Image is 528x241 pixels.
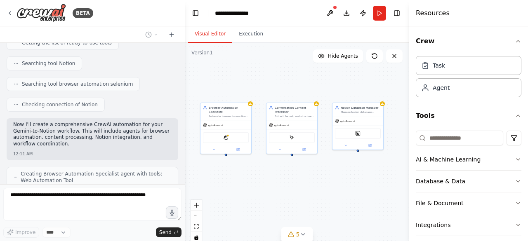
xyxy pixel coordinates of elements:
div: Automate browser interactions with Google Gemini, including navigation, conversation selection, a... [209,115,249,118]
p: Now I'll create a comprehensive CrewAI automation for your Gemini-to-Notion workflow. This will i... [13,122,172,147]
img: ScrapeElementFromWebsiteTool [290,135,295,140]
div: Browser Automation SpecialistAutomate browser interactions with Google Gemini, including navigati... [200,103,252,154]
button: Hide left sidebar [190,7,201,19]
button: Tools [416,104,521,127]
button: Integrations [416,214,521,236]
div: Integrations [416,221,450,229]
span: Send [159,229,172,236]
div: BETA [73,8,93,18]
span: Searching tool browser automation selenium [22,81,133,87]
div: File & Document [416,199,464,207]
button: Crew [416,30,521,53]
img: Logo [16,4,66,22]
button: AI & Machine Learning [416,149,521,170]
button: Send [156,227,181,237]
div: Database & Data [416,177,465,185]
button: Start a new chat [165,30,178,40]
button: Execution [232,26,270,43]
span: Hide Agents [328,53,358,59]
button: Hide right sidebar [391,7,403,19]
div: Conversation Content Processor [275,105,315,114]
button: Open in side panel [226,147,250,152]
div: Extract, format, and structure Gemini conversation data to prepare it for Notion database integra... [275,115,315,118]
button: zoom in [191,200,202,211]
span: 5 [296,230,300,239]
div: Notion Database Manager [341,105,381,110]
span: Checking connection of Notion [22,101,98,108]
span: Getting the list of ready-to-use tools [22,40,112,46]
button: Open in side panel [292,147,316,152]
button: Click to speak your automation idea [166,206,178,219]
div: Notion Database ManagerManage Notion database operations for the {notion_database_name} database,... [332,103,384,150]
button: Switch to previous chat [142,30,162,40]
img: StagehandTool [224,135,229,140]
span: gpt-4o-mini [208,124,223,127]
div: Agent [433,84,450,92]
button: Database & Data [416,171,521,192]
button: File & Document [416,192,521,214]
button: Improve [3,227,39,238]
span: gpt-4o-mini [340,119,355,123]
img: Notion [356,131,361,136]
h4: Resources [416,8,450,18]
div: Crew [416,53,521,104]
span: Creating Browser Automation Specialist agent with tools: Web Automation Tool [21,171,171,184]
span: Improve [15,229,35,236]
div: AI & Machine Learning [416,155,481,164]
nav: breadcrumb [215,9,256,17]
span: gpt-4o-mini [274,124,289,127]
div: Conversation Content ProcessorExtract, format, and structure Gemini conversation data to prepare ... [266,103,318,154]
span: Searching tool Notion [22,60,75,67]
div: Task [433,61,445,70]
div: Version 1 [191,49,213,56]
div: Browser Automation Specialist [209,105,249,114]
button: Open in side panel [358,143,382,148]
button: Visual Editor [188,26,232,43]
div: Manage Notion database operations for the {notion_database_name} database, including creating new... [341,110,381,114]
button: fit view [191,221,202,232]
button: Hide Agents [313,49,363,63]
div: 12:11 AM [13,151,172,157]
